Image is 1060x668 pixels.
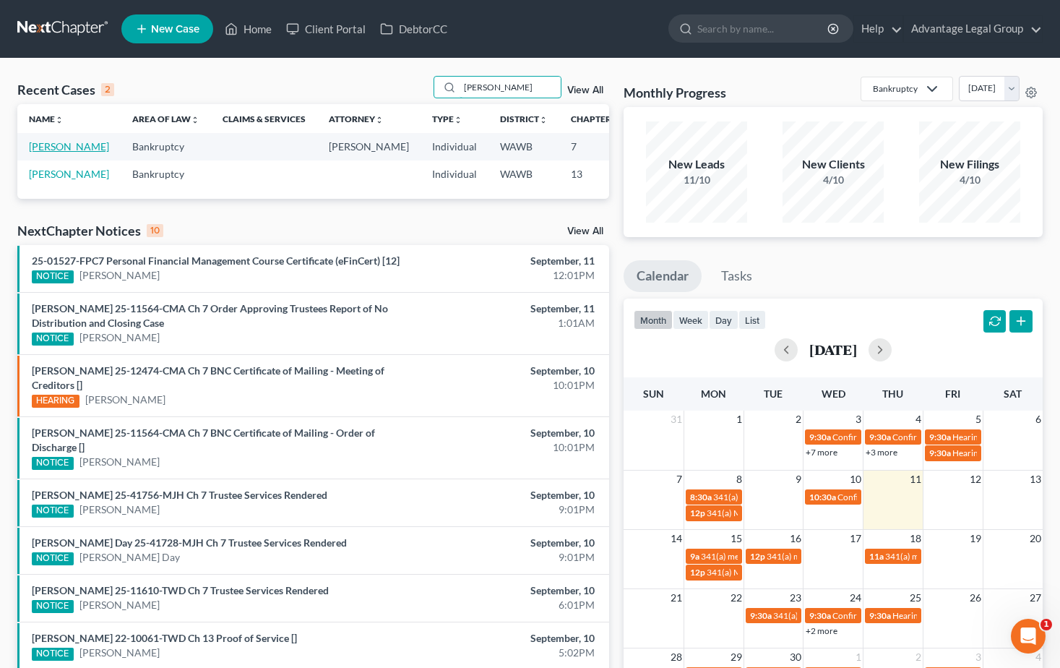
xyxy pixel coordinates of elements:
[794,471,803,488] span: 9
[788,530,803,547] span: 16
[914,411,923,428] span: 4
[675,471,684,488] span: 7
[1034,648,1043,666] span: 4
[121,133,211,160] td: Bankruptcy
[854,648,863,666] span: 1
[29,114,64,124] a: Nameunfold_more
[1040,619,1052,630] span: 1
[85,393,165,407] a: [PERSON_NAME]
[701,551,840,562] span: 341(a) meeting for [PERSON_NAME]
[854,16,902,42] a: Help
[101,83,114,96] div: 2
[375,116,384,124] i: unfold_more
[32,584,329,596] a: [PERSON_NAME] 25-11610-TWD Ch 7 Trustee Services Rendered
[373,16,454,42] a: DebtorCC
[29,140,109,153] a: [PERSON_NAME]
[32,395,79,408] div: HEARING
[454,116,462,124] i: unfold_more
[669,589,684,607] span: 21
[317,133,421,160] td: [PERSON_NAME]
[892,432,1056,442] span: Confirmation hearing for [PERSON_NAME]
[974,648,983,666] span: 3
[460,77,561,98] input: Search by name...
[750,551,765,562] span: 12p
[919,156,1020,173] div: New Filings
[79,646,160,660] a: [PERSON_NAME]
[79,455,160,469] a: [PERSON_NAME]
[690,508,705,518] span: 12p
[945,387,960,400] span: Fri
[151,24,199,35] span: New Case
[735,471,744,488] span: 8
[417,488,595,502] div: September, 10
[788,589,803,607] span: 23
[211,104,317,133] th: Claims & Services
[559,160,632,187] td: 13
[32,489,327,501] a: [PERSON_NAME] 25-41756-MJH Ch 7 Trustee Services Rendered
[121,160,211,187] td: Bankruptcy
[32,302,388,329] a: [PERSON_NAME] 25-11564-CMA Ch 7 Order Approving Trustees Report of No Distribution and Closing Case
[329,114,384,124] a: Attorneyunfold_more
[822,387,845,400] span: Wed
[417,301,595,316] div: September, 11
[968,589,983,607] span: 26
[809,610,831,621] span: 9:30a
[417,550,595,565] div: 9:01PM
[500,114,548,124] a: Districtunfold_more
[848,471,863,488] span: 10
[908,589,923,607] span: 25
[729,589,744,607] span: 22
[417,440,595,455] div: 10:01PM
[32,427,375,453] a: [PERSON_NAME] 25-11564-CMA Ch 7 BNC Certificate of Mailing - Order of Discharge []
[279,16,373,42] a: Client Portal
[697,15,830,42] input: Search by name...
[1034,411,1043,428] span: 6
[690,567,705,578] span: 12p
[132,114,199,124] a: Area of Lawunfold_more
[32,457,74,470] div: NOTICE
[713,492,929,502] span: 341(a) meeting for [PERSON_NAME] & [PERSON_NAME]
[421,160,488,187] td: Individual
[848,530,863,547] span: 17
[854,411,863,428] span: 3
[837,492,1003,502] span: Confirmation Hearing for [PERSON_NAME]
[32,648,74,661] div: NOTICE
[17,222,163,239] div: NextChapter Notices
[869,551,884,562] span: 11a
[1028,471,1043,488] span: 13
[707,508,847,518] span: 341(a) Meeting for [PERSON_NAME]
[539,116,548,124] i: unfold_more
[707,567,847,578] span: 341(a) Meeting for [PERSON_NAME]
[929,432,951,442] span: 9:30a
[55,116,64,124] i: unfold_more
[32,364,384,391] a: [PERSON_NAME] 25-12474-CMA Ch 7 BNC Certificate of Mailing - Meeting of Creditors []
[417,598,595,612] div: 6:01PM
[79,502,160,517] a: [PERSON_NAME]
[1028,589,1043,607] span: 27
[32,333,74,346] div: NOTICE
[646,173,747,187] div: 11/10
[191,116,199,124] i: unfold_more
[417,426,595,440] div: September, 10
[738,310,766,330] button: list
[729,648,744,666] span: 29
[809,492,836,502] span: 10:30a
[783,156,884,173] div: New Clients
[624,84,726,101] h3: Monthly Progress
[417,364,595,378] div: September, 10
[421,133,488,160] td: Individual
[32,600,74,613] div: NOTICE
[417,502,595,517] div: 9:01PM
[806,625,837,636] a: +2 more
[848,589,863,607] span: 24
[709,310,738,330] button: day
[567,85,603,95] a: View All
[794,411,803,428] span: 2
[968,530,983,547] span: 19
[417,254,595,268] div: September, 11
[669,530,684,547] span: 14
[788,648,803,666] span: 30
[919,173,1020,187] div: 4/10
[567,226,603,236] a: View All
[571,114,620,124] a: Chapterunfold_more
